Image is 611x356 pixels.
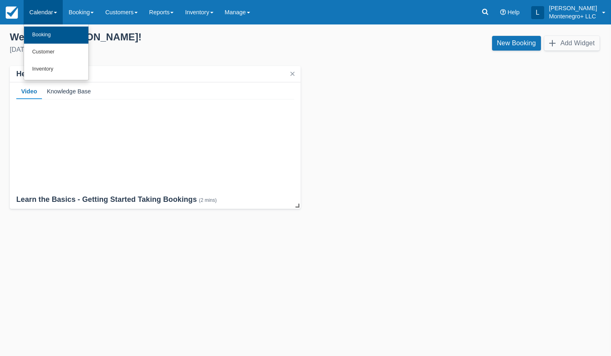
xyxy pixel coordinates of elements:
img: checkfront-main-nav-mini-logo.png [6,7,18,19]
div: Helpdesk [16,69,49,79]
i: Help [500,9,506,15]
a: New Booking [492,36,541,51]
div: [DATE] [10,45,299,55]
a: Customer [24,44,88,61]
span: Help [508,9,520,15]
a: Booking [24,27,88,44]
p: [PERSON_NAME] [549,4,597,12]
a: Inventory [24,61,88,78]
button: Add Widget [544,36,600,51]
div: Video [16,82,42,100]
div: Learn the Basics - Getting Started Taking Bookings [16,195,294,205]
div: (2 mins) [199,197,217,203]
div: Knowledge Base [42,82,96,100]
div: L [531,6,544,19]
p: Montenegro+ LLC [549,12,597,20]
div: Welcome , [PERSON_NAME] ! [10,31,299,43]
ul: Calendar [24,24,89,80]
